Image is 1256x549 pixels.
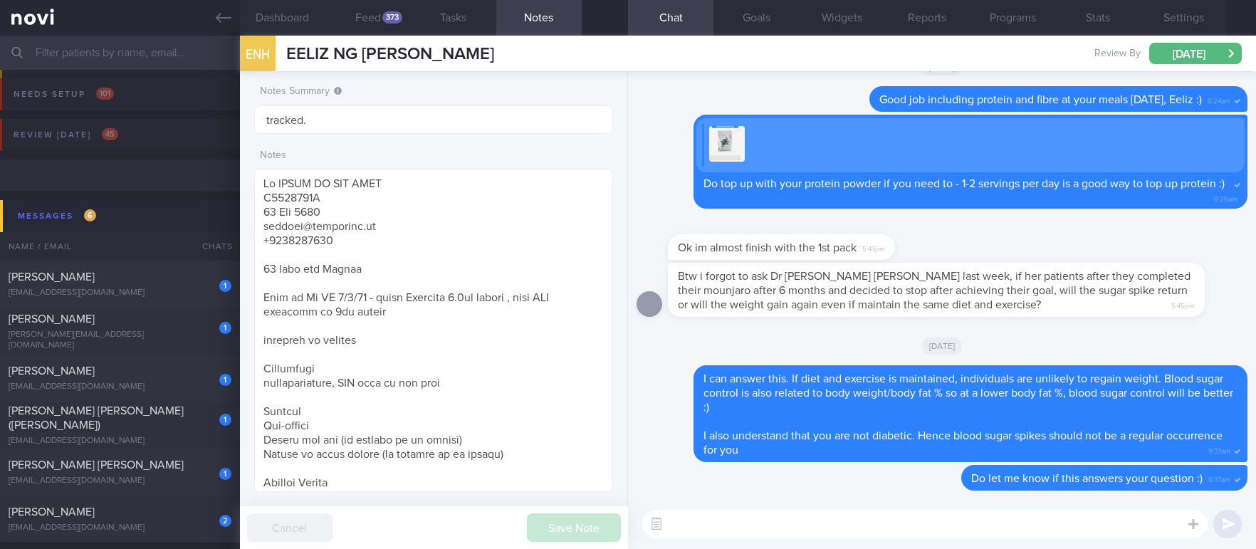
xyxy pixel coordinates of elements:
span: [PERSON_NAME] [9,271,95,283]
span: Do top up with your protein powder if you need to - 1-2 servings per day is a good way to top up ... [703,178,1225,189]
label: Notes [260,150,607,162]
div: Chats [183,232,240,261]
span: Btw i forgot to ask Dr [PERSON_NAME] [PERSON_NAME] last week, if her patients after they complete... [678,271,1190,310]
div: [EMAIL_ADDRESS][DOMAIN_NAME] [9,436,231,446]
span: 9:26am [1214,191,1237,204]
div: [EMAIL_ADDRESS][DOMAIN_NAME] [9,476,231,486]
span: Ok im almost finish with the 1st pack [678,242,857,253]
span: I can answer this. If diet and exercise is maintained, individuals are unlikely to regain weight.... [703,373,1233,413]
span: I also understand that you are not diabetic. Hence blood sugar spikes should not be a regular occ... [703,430,1223,456]
span: [PERSON_NAME] [9,506,95,518]
span: [PERSON_NAME] [PERSON_NAME] [9,459,184,471]
div: [EMAIL_ADDRESS][DOMAIN_NAME] [9,288,231,298]
span: [DATE] [922,338,963,355]
span: 9:37am [1208,471,1230,485]
div: 1 [219,468,231,480]
div: 373 [382,11,402,23]
div: [PERSON_NAME][EMAIL_ADDRESS][DOMAIN_NAME] [9,330,231,351]
span: Good job including protein and fibre at your meals [DATE], Eeliz :) [879,94,1202,105]
span: 45 [102,128,118,140]
div: [EMAIL_ADDRESS][DOMAIN_NAME] [9,382,231,392]
div: ENH [236,27,279,82]
button: [DATE] [1149,43,1242,64]
div: 1 [219,322,231,334]
span: EELIZ NG [PERSON_NAME] [286,46,494,63]
div: 1 [219,414,231,426]
div: Messages [14,206,100,226]
img: Replying to photo by [709,126,745,162]
span: Do let me know if this answers your question :) [971,473,1203,484]
div: [EMAIL_ADDRESS][DOMAIN_NAME] [9,523,231,533]
span: 6 [84,209,96,221]
div: Needs setup [10,85,117,104]
span: 5:43pm [862,241,885,254]
label: Notes Summary [260,85,607,98]
span: 9:24am [1208,93,1230,106]
span: [PERSON_NAME] [9,365,95,377]
div: 2 [219,515,231,527]
div: 1 [219,280,231,292]
span: 9:37am [1208,443,1230,456]
span: [PERSON_NAME] [9,313,95,325]
span: [PERSON_NAME] [PERSON_NAME] ([PERSON_NAME]) [9,405,184,431]
span: 101 [96,88,114,100]
span: 5:45pm [1171,298,1195,311]
div: 1 [219,374,231,386]
span: Review By [1094,48,1141,61]
div: Review [DATE] [10,125,122,145]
